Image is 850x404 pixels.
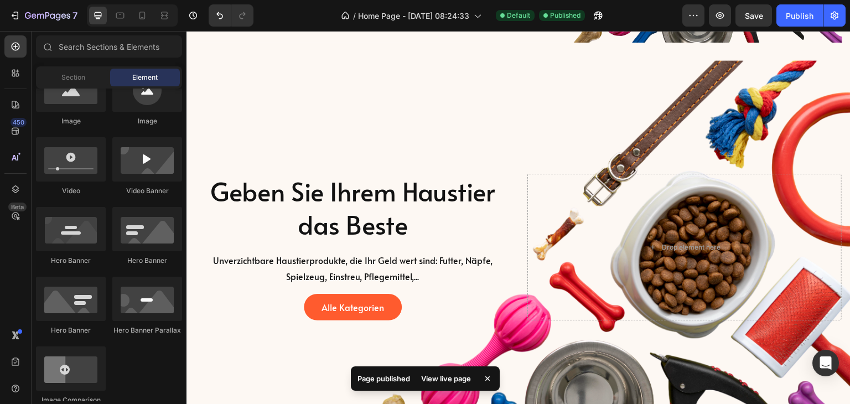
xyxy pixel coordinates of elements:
span: Home Page - [DATE] 08:24:33 [358,10,469,22]
div: Image [112,116,182,126]
div: Open Intercom Messenger [812,350,839,376]
div: Hero Banner [36,256,106,266]
div: Hero Banner [36,325,106,335]
span: Published [550,11,581,20]
div: Publish [786,10,813,22]
iframe: Design area [186,31,850,404]
div: Video Banner [112,186,182,196]
p: 7 [72,9,77,22]
span: Element [132,72,158,82]
span: Save [745,11,763,20]
input: Search Sections & Elements [36,35,182,58]
div: View live page [414,371,478,386]
span: Default [507,11,530,20]
span: / [353,10,356,22]
div: 450 [11,118,27,127]
div: Beta [8,203,27,211]
button: Publish [776,4,823,27]
span: Section [61,72,85,82]
div: Video [36,186,106,196]
button: 7 [4,4,82,27]
div: Drop element here [475,212,534,221]
div: Hero Banner [112,256,182,266]
div: Image [36,116,106,126]
p: Page published [357,373,410,384]
div: Undo/Redo [209,4,253,27]
button: Save [735,4,772,27]
div: Hero Banner Parallax [112,325,182,335]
